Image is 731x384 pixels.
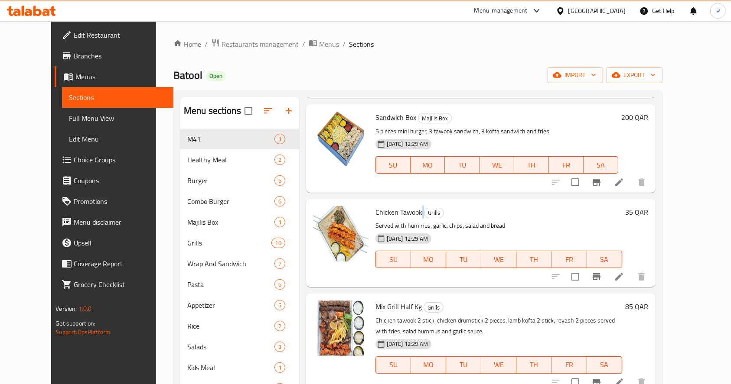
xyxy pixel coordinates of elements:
[485,253,513,266] span: WE
[587,159,615,171] span: SA
[480,156,514,174] button: WE
[187,175,274,186] span: Burger
[74,175,166,186] span: Coupons
[445,156,480,174] button: TU
[275,197,285,206] span: 6
[75,71,166,82] span: Menus
[379,358,408,371] span: SU
[180,316,299,336] div: Rice2
[74,217,166,227] span: Menu disclaimer
[555,358,583,371] span: FR
[173,39,662,50] nav: breadcrumb
[607,67,662,83] button: export
[74,258,166,269] span: Coverage Report
[555,70,596,81] span: import
[205,39,208,49] li: /
[62,87,173,108] a: Sections
[375,111,416,124] span: Sandwich Box
[548,67,603,83] button: import
[383,340,431,348] span: [DATE] 12:29 AM
[78,303,92,314] span: 1.0.0
[187,196,274,207] div: Combo Burger
[450,358,478,371] span: TU
[552,356,587,374] button: FR
[614,70,656,81] span: export
[622,111,649,123] h6: 200 QAR
[274,134,285,144] div: items
[74,196,166,207] span: Promotions
[375,206,422,219] span: Chicken Tawook
[278,100,299,121] button: Add section
[55,303,77,314] span: Version:
[258,100,278,121] span: Sort sections
[552,159,580,171] span: FR
[55,274,173,295] a: Grocery Checklist
[514,156,549,174] button: TH
[74,155,166,165] span: Choice Groups
[275,364,285,372] span: 1
[74,51,166,61] span: Branches
[187,217,274,227] span: Majilis Box
[274,362,285,373] div: items
[383,235,431,243] span: [DATE] 12:29 AM
[586,266,607,287] button: Branch-specific-item
[375,126,618,137] p: 5 pieces mini burger, 3 tawook sandwich, 3 kofta sandwich and fries
[187,238,271,248] span: Grills
[549,156,584,174] button: FR
[313,206,369,261] img: Chicken Tawook
[481,356,516,374] button: WE
[446,356,481,374] button: TU
[187,362,274,373] span: Kids Meal
[313,300,369,356] img: Mix Grill Half Kg
[424,208,444,218] span: Grills
[274,321,285,331] div: items
[173,39,201,49] a: Home
[180,232,299,253] div: Grills10
[55,318,95,329] span: Get support on:
[631,266,652,287] button: delete
[55,253,173,274] a: Coverage Report
[187,258,274,269] span: Wrap And Sandwich
[275,343,285,351] span: 3
[587,251,622,268] button: SA
[187,342,274,352] span: Salads
[552,251,587,268] button: FR
[375,220,622,231] p: Served with hummus, garlic, chips, salad and bread
[383,140,431,148] span: [DATE] 12:29 AM
[239,102,258,120] span: Select all sections
[424,302,444,313] div: Grills
[485,358,513,371] span: WE
[379,159,407,171] span: SU
[481,251,516,268] button: WE
[375,356,411,374] button: SU
[516,251,552,268] button: TH
[187,155,274,165] span: Healthy Meal
[211,39,299,50] a: Restaurants management
[180,336,299,357] div: Salads3
[584,156,618,174] button: SA
[516,356,552,374] button: TH
[520,253,548,266] span: TH
[55,191,173,212] a: Promotions
[414,358,443,371] span: MO
[275,281,285,289] span: 6
[222,39,299,49] span: Restaurants management
[424,303,443,313] span: Grills
[55,25,173,45] a: Edit Restaurant
[180,170,299,191] div: Burger6
[626,206,649,218] h6: 35 QAR
[446,251,481,268] button: TU
[274,175,285,186] div: items
[173,65,202,85] span: Batool
[274,279,285,290] div: items
[414,159,442,171] span: MO
[274,300,285,310] div: items
[62,129,173,149] a: Edit Menu
[187,134,274,144] span: M41
[74,30,166,40] span: Edit Restaurant
[180,295,299,316] div: Appetizer5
